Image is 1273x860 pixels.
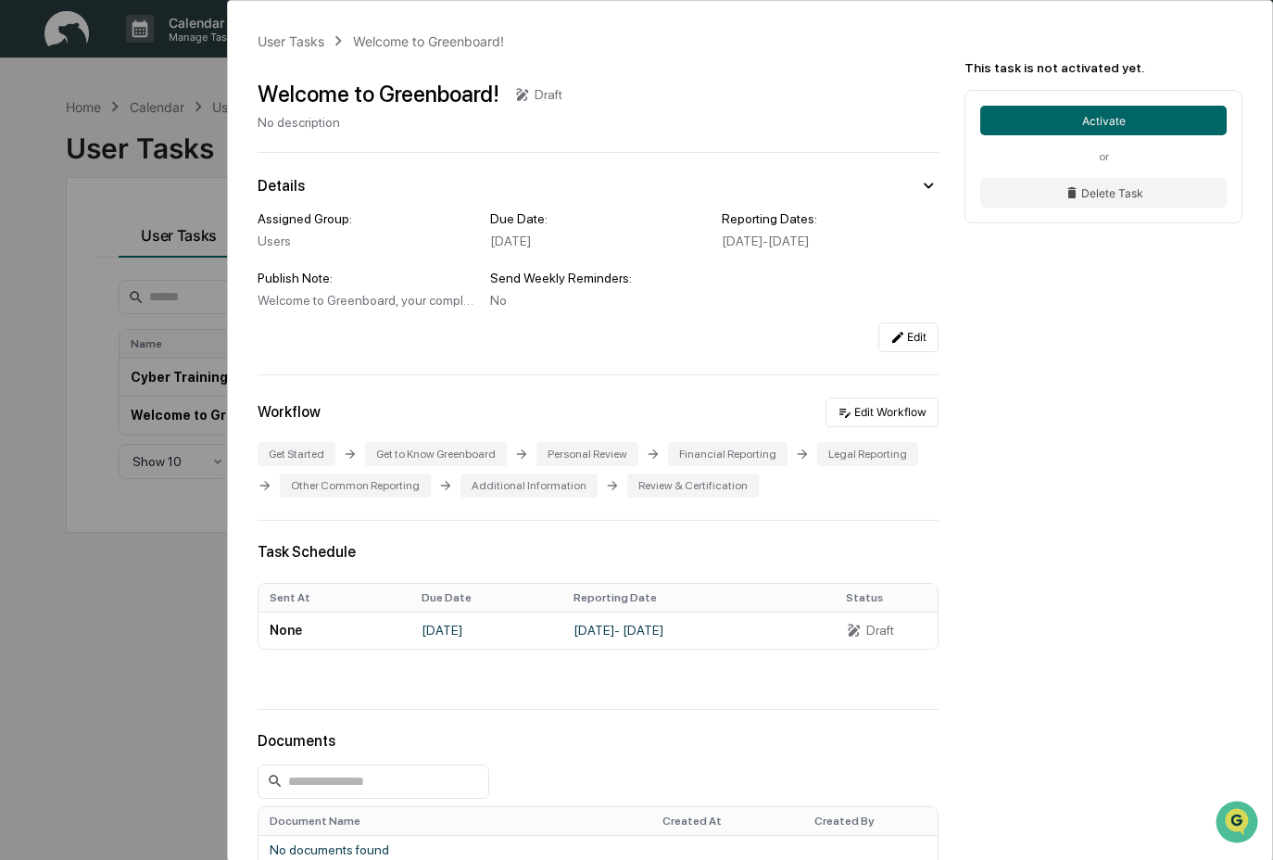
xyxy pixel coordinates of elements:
th: Created By [803,807,964,835]
div: Task Schedule [258,543,939,561]
div: Details [258,177,305,195]
div: 🖐️ [19,235,33,250]
span: Data Lookup [37,269,117,287]
div: Get Started [258,442,335,466]
div: Draft [535,87,562,102]
div: Send Weekly Reminders: [490,271,707,285]
div: Assigned Group: [258,211,474,226]
div: Other Common Reporting [280,474,431,498]
td: None [258,612,410,649]
div: No [490,293,707,308]
th: Created At [651,807,803,835]
div: Welcome to Greenboard! [258,81,499,107]
div: Draft [866,623,894,638]
div: Financial Reporting [668,442,788,466]
div: No description [258,115,562,130]
a: Powered byPylon [131,313,224,328]
button: Start new chat [315,147,337,170]
p: How can we help? [19,39,337,69]
td: [DATE] - [DATE] [562,612,835,649]
th: Status [835,584,950,612]
span: [DATE] - [DATE] [722,234,809,248]
div: Welcome to Greenboard, your compliance hub. Please complete this initial task to help you get set... [258,293,474,308]
th: Sent At [258,584,410,612]
div: Personal Review [536,442,638,466]
div: Start new chat [63,142,304,160]
th: Due Date [410,584,562,612]
a: 🔎Data Lookup [11,261,124,295]
th: Document Name [258,807,651,835]
div: or [980,150,1227,163]
div: Users [258,234,474,248]
span: Attestations [153,234,230,252]
img: 1746055101610-c473b297-6a78-478c-a979-82029cc54cd1 [19,142,52,175]
div: We're available if you need us! [63,160,234,175]
div: Documents [258,732,939,750]
div: Workflow [258,403,321,421]
div: Welcome to Greenboard! [353,33,504,49]
button: Edit Workflow [826,398,939,427]
span: Preclearance [37,234,120,252]
iframe: Open customer support [1214,799,1264,849]
button: Edit [878,322,939,352]
a: 🗄️Attestations [127,226,237,259]
div: 🔎 [19,271,33,285]
div: This task is not activated yet. [964,60,1242,75]
div: Additional Information [460,474,598,498]
button: Activate [980,106,1227,135]
th: Reporting Date [562,584,835,612]
div: [DATE] [490,234,707,248]
div: Reporting Dates: [722,211,939,226]
div: Publish Note: [258,271,474,285]
div: User Tasks [258,33,324,49]
span: Pylon [184,314,224,328]
div: Legal Reporting [817,442,918,466]
div: 🗄️ [134,235,149,250]
td: [DATE] [410,612,562,649]
div: Review & Certification [627,474,759,498]
div: Get to Know Greenboard [365,442,507,466]
div: Due Date: [490,211,707,226]
a: 🖐️Preclearance [11,226,127,259]
button: Delete Task [980,178,1227,208]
